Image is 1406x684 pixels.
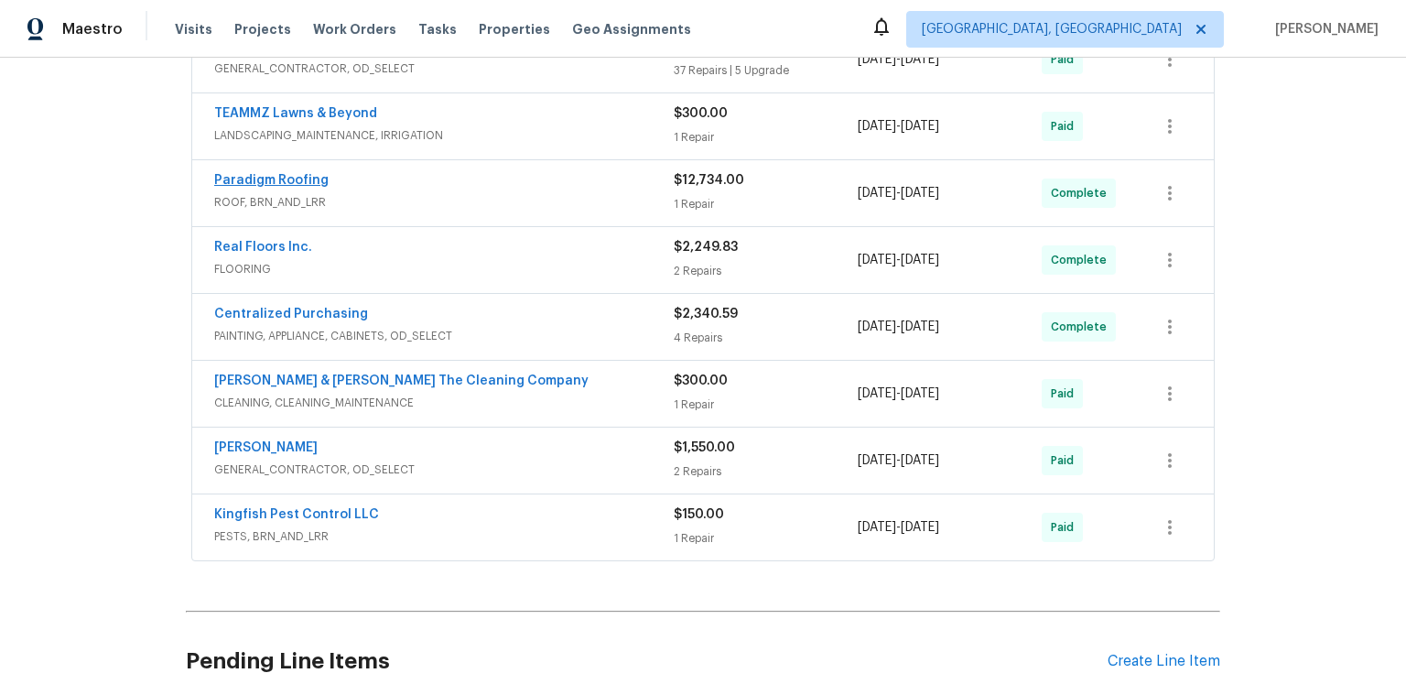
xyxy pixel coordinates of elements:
[214,107,377,120] a: TEAMMZ Lawns & Beyond
[858,50,939,69] span: -
[214,508,379,521] a: Kingfish Pest Control LLC
[901,254,939,266] span: [DATE]
[858,251,939,269] span: -
[674,375,728,387] span: $300.00
[858,451,939,470] span: -
[674,441,735,454] span: $1,550.00
[1108,653,1220,670] div: Create Line Item
[858,254,896,266] span: [DATE]
[214,60,674,78] span: GENERAL_CONTRACTOR, OD_SELECT
[1051,318,1114,336] span: Complete
[858,120,896,133] span: [DATE]
[922,20,1182,38] span: [GEOGRAPHIC_DATA], [GEOGRAPHIC_DATA]
[674,396,858,414] div: 1 Repair
[1051,251,1114,269] span: Complete
[1268,20,1379,38] span: [PERSON_NAME]
[1051,518,1081,537] span: Paid
[214,327,674,345] span: PAINTING, APPLIANCE, CABINETS, OD_SELECT
[214,394,674,412] span: CLEANING, CLEANING_MAINTENANCE
[418,23,457,36] span: Tasks
[1051,50,1081,69] span: Paid
[901,53,939,66] span: [DATE]
[674,241,738,254] span: $2,249.83
[858,521,896,534] span: [DATE]
[214,260,674,278] span: FLOORING
[858,318,939,336] span: -
[858,53,896,66] span: [DATE]
[901,521,939,534] span: [DATE]
[1051,451,1081,470] span: Paid
[858,184,939,202] span: -
[901,320,939,333] span: [DATE]
[1051,385,1081,403] span: Paid
[901,187,939,200] span: [DATE]
[214,375,589,387] a: [PERSON_NAME] & [PERSON_NAME] The Cleaning Company
[214,308,368,320] a: Centralized Purchasing
[858,385,939,403] span: -
[674,174,744,187] span: $12,734.00
[674,529,858,548] div: 1 Repair
[674,195,858,213] div: 1 Repair
[214,441,318,454] a: [PERSON_NAME]
[858,387,896,400] span: [DATE]
[858,518,939,537] span: -
[313,20,396,38] span: Work Orders
[901,120,939,133] span: [DATE]
[674,128,858,147] div: 1 Repair
[674,107,728,120] span: $300.00
[858,320,896,333] span: [DATE]
[1051,184,1114,202] span: Complete
[674,462,858,481] div: 2 Repairs
[858,117,939,136] span: -
[62,20,123,38] span: Maestro
[214,126,674,145] span: LANDSCAPING_MAINTENANCE, IRRIGATION
[858,454,896,467] span: [DATE]
[901,387,939,400] span: [DATE]
[234,20,291,38] span: Projects
[214,193,674,212] span: ROOF, BRN_AND_LRR
[674,308,738,320] span: $2,340.59
[214,461,674,479] span: GENERAL_CONTRACTOR, OD_SELECT
[214,174,329,187] a: Paradigm Roofing
[214,241,312,254] a: Real Floors Inc.
[901,454,939,467] span: [DATE]
[674,508,724,521] span: $150.00
[674,329,858,347] div: 4 Repairs
[572,20,691,38] span: Geo Assignments
[175,20,212,38] span: Visits
[214,527,674,546] span: PESTS, BRN_AND_LRR
[674,61,858,80] div: 37 Repairs | 5 Upgrade
[1051,117,1081,136] span: Paid
[858,187,896,200] span: [DATE]
[479,20,550,38] span: Properties
[674,262,858,280] div: 2 Repairs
